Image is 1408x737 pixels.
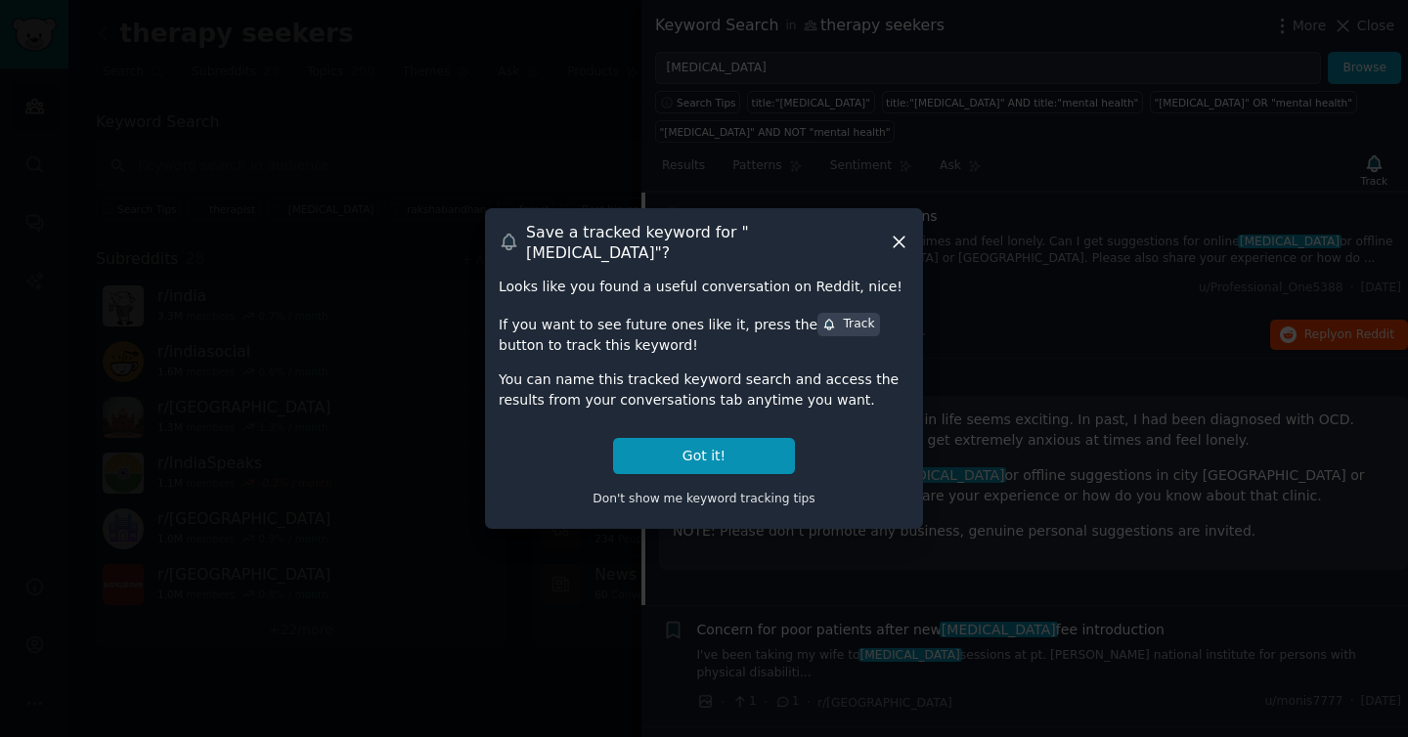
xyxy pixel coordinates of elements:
div: You can name this tracked keyword search and access the results from your conversations tab anyti... [499,369,909,411]
div: If you want to see future ones like it, press the button to track this keyword! [499,311,909,356]
div: Looks like you found a useful conversation on Reddit, nice! [499,277,909,297]
span: Don't show me keyword tracking tips [593,492,815,505]
button: Got it! [613,438,795,474]
div: Track [822,316,874,333]
h3: Save a tracked keyword for " [MEDICAL_DATA] "? [526,222,889,263]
